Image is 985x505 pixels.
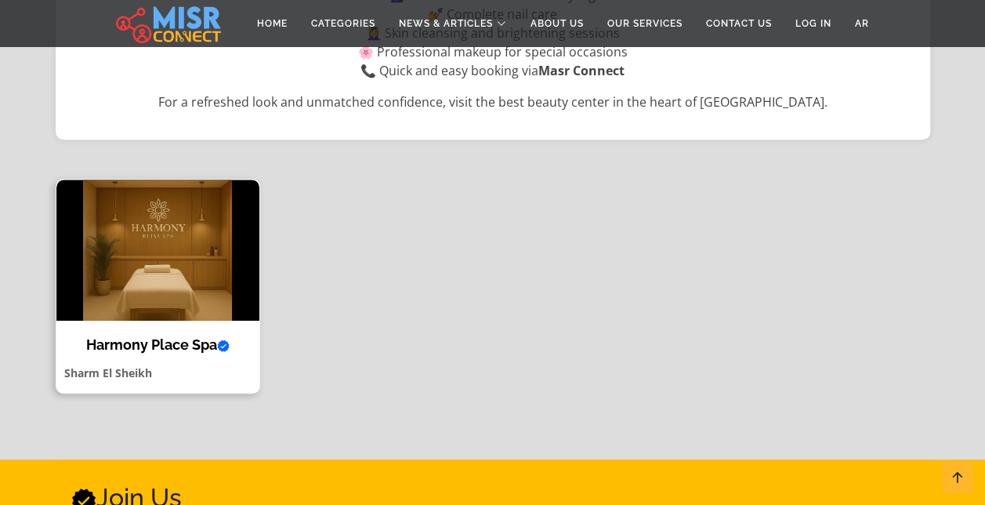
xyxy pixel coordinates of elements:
strong: Masr Connect [538,62,625,79]
p: Sharm El Sheikh [56,365,259,381]
a: News & Articles [387,9,519,38]
p: For a refreshed look and unmatched confidence, visit the best beauty center in the heart of [GEOG... [71,93,914,111]
a: Our Services [596,9,694,38]
li: 📞 Quick and easy booking via [71,61,914,80]
a: About Us [519,9,596,38]
img: main.misr_connect [116,4,221,43]
a: Contact Us [694,9,784,38]
a: AR [843,9,881,38]
a: Log in [784,9,843,38]
a: Harmony Place Spa Harmony Place Spa Sharm El Sheikh [46,179,270,394]
h4: Harmony Place Spa [68,336,248,354]
img: Harmony Place Spa [56,180,259,321]
li: 🌸 Professional makeup for special occasions [71,42,914,61]
a: Categories [299,9,387,38]
a: Home [245,9,299,38]
svg: Verified account [217,340,230,352]
span: News & Articles [399,16,493,31]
